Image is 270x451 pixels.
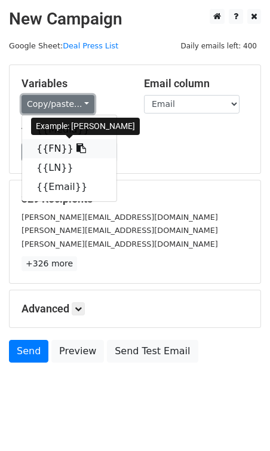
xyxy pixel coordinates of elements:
[9,41,118,50] small: Google Sheet:
[22,120,116,139] a: {{Media}}
[22,240,218,248] small: [PERSON_NAME][EMAIL_ADDRESS][DOMAIN_NAME]
[63,41,118,50] a: Deal Press List
[9,340,48,363] a: Send
[210,394,270,451] iframe: Chat Widget
[22,139,116,158] a: {{FN}}
[22,158,116,177] a: {{LN}}
[144,77,248,90] h5: Email column
[9,9,261,29] h2: New Campaign
[51,340,104,363] a: Preview
[210,394,270,451] div: 聊天小组件
[22,256,77,271] a: +326 more
[22,226,218,235] small: [PERSON_NAME][EMAIL_ADDRESS][DOMAIN_NAME]
[22,177,116,197] a: {{Email}}
[31,118,140,135] div: Example: [PERSON_NAME]
[176,41,261,50] a: Daily emails left: 400
[22,302,248,315] h5: Advanced
[22,213,218,222] small: [PERSON_NAME][EMAIL_ADDRESS][DOMAIN_NAME]
[22,77,126,90] h5: Variables
[176,39,261,53] span: Daily emails left: 400
[22,95,94,113] a: Copy/paste...
[22,192,248,205] h5: 329 Recipients
[107,340,198,363] a: Send Test Email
